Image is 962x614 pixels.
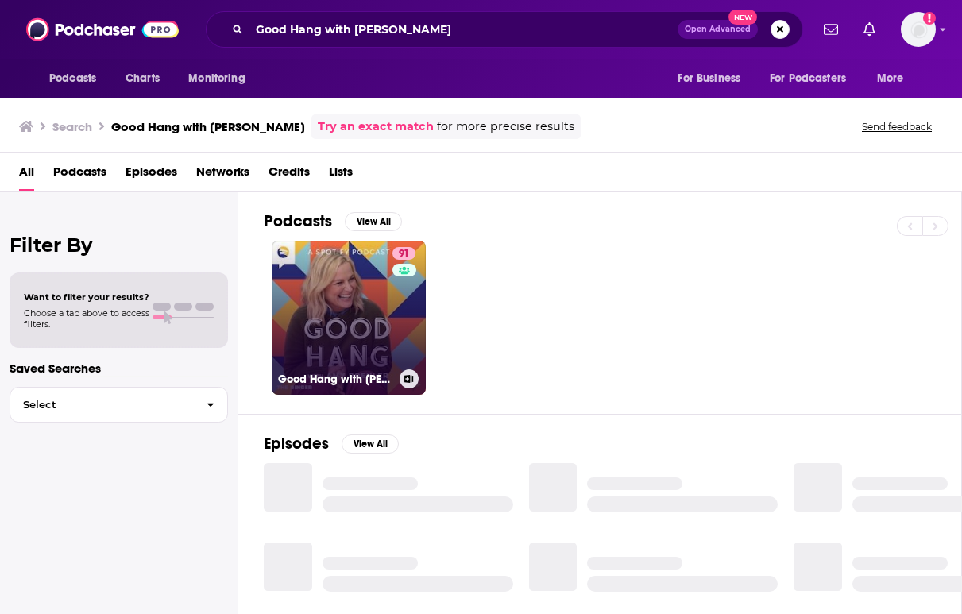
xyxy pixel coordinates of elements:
[345,212,402,231] button: View All
[866,64,924,94] button: open menu
[770,68,846,90] span: For Podcasters
[206,11,803,48] div: Search podcasts, credits, & more...
[126,68,160,90] span: Charts
[126,159,177,191] a: Episodes
[264,211,332,231] h2: Podcasts
[678,68,740,90] span: For Business
[392,247,415,260] a: 91
[49,68,96,90] span: Podcasts
[264,211,402,231] a: PodcastsView All
[437,118,574,136] span: for more precise results
[24,292,149,303] span: Want to filter your results?
[857,120,937,133] button: Send feedback
[901,12,936,47] span: Logged in as alignPR
[877,68,904,90] span: More
[269,159,310,191] a: Credits
[10,400,194,410] span: Select
[685,25,751,33] span: Open Advanced
[38,64,117,94] button: open menu
[678,20,758,39] button: Open AdvancedNew
[329,159,353,191] a: Lists
[10,387,228,423] button: Select
[10,234,228,257] h2: Filter By
[817,16,844,43] a: Show notifications dropdown
[901,12,936,47] img: User Profile
[111,119,305,134] h3: Good Hang with [PERSON_NAME]
[901,12,936,47] button: Show profile menu
[923,12,936,25] svg: Add a profile image
[10,361,228,376] p: Saved Searches
[188,68,245,90] span: Monitoring
[53,159,106,191] a: Podcasts
[115,64,169,94] a: Charts
[278,373,393,386] h3: Good Hang with [PERSON_NAME]
[24,307,149,330] span: Choose a tab above to access filters.
[52,119,92,134] h3: Search
[318,118,434,136] a: Try an exact match
[399,246,409,262] span: 91
[759,64,869,94] button: open menu
[26,14,179,44] img: Podchaser - Follow, Share and Rate Podcasts
[272,241,426,395] a: 91Good Hang with [PERSON_NAME]
[728,10,757,25] span: New
[249,17,678,42] input: Search podcasts, credits, & more...
[666,64,760,94] button: open menu
[196,159,249,191] a: Networks
[19,159,34,191] a: All
[264,434,399,454] a: EpisodesView All
[342,434,399,454] button: View All
[177,64,265,94] button: open menu
[857,16,882,43] a: Show notifications dropdown
[264,434,329,454] h2: Episodes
